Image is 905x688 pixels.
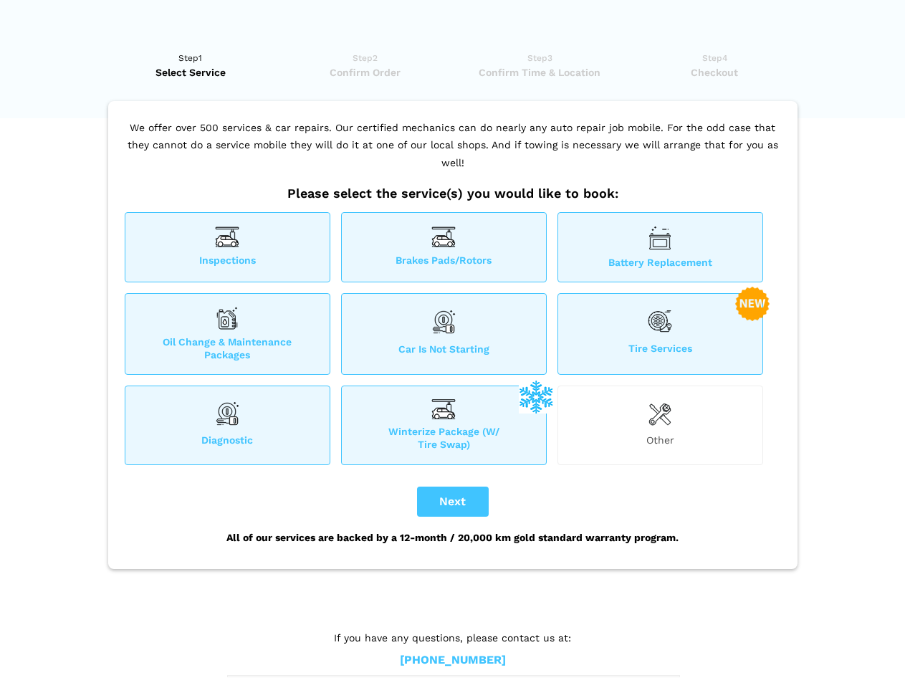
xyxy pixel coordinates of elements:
[558,342,762,361] span: Tire Services
[125,335,330,361] span: Oil Change & Maintenance Packages
[457,65,623,80] span: Confirm Time & Location
[632,51,798,80] a: Step4
[342,254,546,269] span: Brakes Pads/Rotors
[108,65,274,80] span: Select Service
[125,254,330,269] span: Inspections
[519,379,553,414] img: winterize-icon_1.png
[227,630,679,646] p: If you have any questions, please contact us at:
[125,434,330,451] span: Diagnostic
[558,434,762,451] span: Other
[632,65,798,80] span: Checkout
[417,487,489,517] button: Next
[342,343,546,361] span: Car is not starting
[282,51,448,80] a: Step2
[282,65,448,80] span: Confirm Order
[342,425,546,451] span: Winterize Package (W/ Tire Swap)
[108,51,274,80] a: Step1
[400,653,506,668] a: [PHONE_NUMBER]
[121,186,785,201] h2: Please select the service(s) you would like to book:
[558,256,762,269] span: Battery Replacement
[457,51,623,80] a: Step3
[735,287,770,321] img: new-badge-2-48.png
[121,119,785,186] p: We offer over 500 services & car repairs. Our certified mechanics can do nearly any auto repair j...
[121,517,785,558] div: All of our services are backed by a 12-month / 20,000 km gold standard warranty program.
